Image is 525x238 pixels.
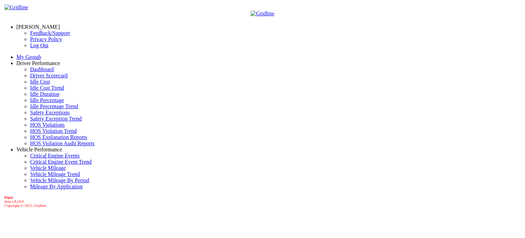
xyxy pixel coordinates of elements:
[16,54,41,60] a: My Geotab
[16,24,60,30] a: [PERSON_NAME]
[30,159,92,165] a: Critical Engine Event Trend
[4,195,522,208] div: Copyright © 2025, Gridline
[30,134,87,140] a: HOS Explanation Reports
[30,128,77,134] a: HOS Violation Trend
[30,184,83,189] a: Mileage By Application
[16,60,60,66] a: Driver Performance
[30,30,70,36] a: Feedback/Support
[4,199,24,203] i: beta v.8.24.0
[30,140,95,146] a: HOS Violation Audit Reports
[30,97,64,103] a: Idle Percentage
[30,79,50,85] a: Idle Cost
[30,91,59,97] a: Idle Duration
[30,36,62,42] a: Privacy Policy
[251,11,274,17] img: Gridline
[30,103,78,109] a: Idle Percentage Trend
[30,122,65,128] a: HOS Violations
[30,165,66,171] a: Vehicle Mileage
[30,116,82,122] a: Safety Exception Trend
[30,66,54,72] a: Dashboard
[4,195,13,199] b: Pepsi
[30,177,89,183] a: Vehicle Mileage By Period
[30,153,80,159] a: Critical Engine Events
[30,171,80,177] a: Vehicle Mileage Trend
[30,110,70,115] a: Safety Exceptions
[30,42,49,48] a: Log Out
[30,85,64,91] a: Idle Cost Trend
[30,73,68,78] a: Driver Scorecard
[16,147,62,152] a: Vehicle Performance
[4,4,28,11] img: Gridline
